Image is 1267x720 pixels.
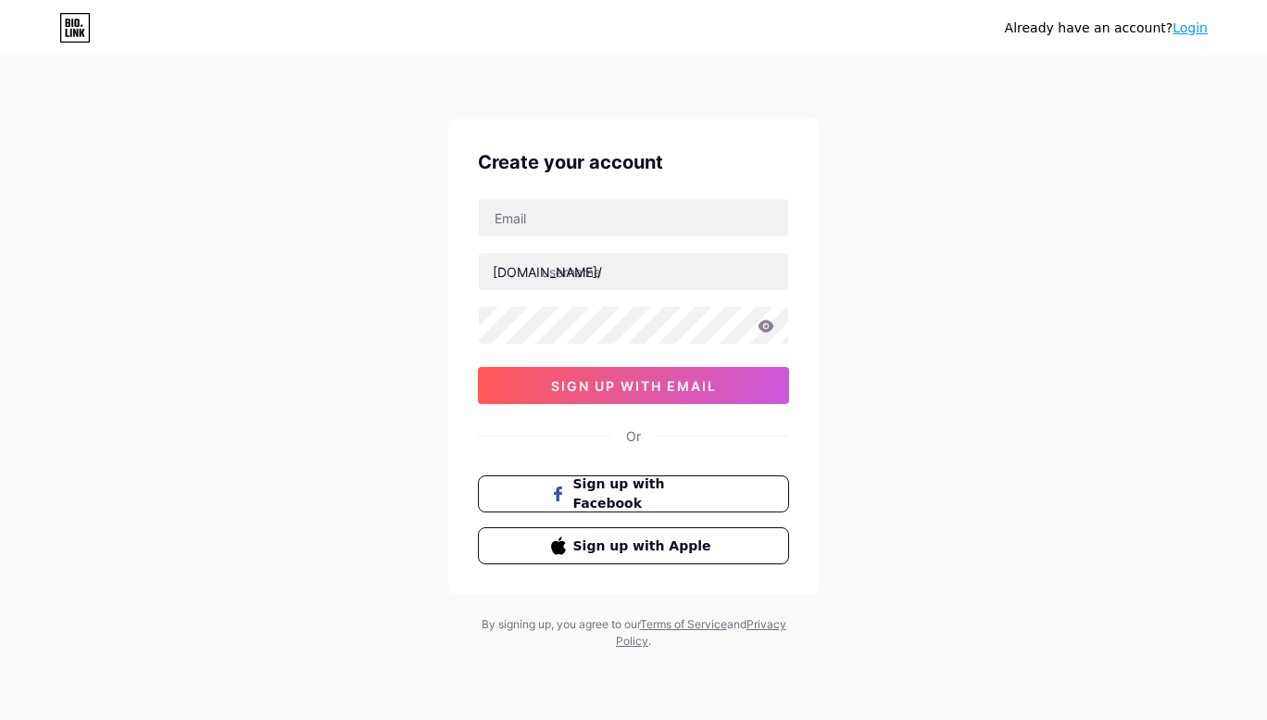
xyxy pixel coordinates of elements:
[478,527,789,564] button: Sign up with Apple
[478,148,789,176] div: Create your account
[626,426,641,446] div: Or
[479,253,788,290] input: username
[551,378,717,394] span: sign up with email
[640,617,727,631] a: Terms of Service
[1173,20,1208,35] a: Login
[476,616,791,650] div: By signing up, you agree to our and .
[478,367,789,404] button: sign up with email
[493,262,602,282] div: [DOMAIN_NAME]/
[479,199,788,236] input: Email
[478,475,789,512] button: Sign up with Facebook
[573,537,717,556] span: Sign up with Apple
[573,474,717,513] span: Sign up with Facebook
[1005,19,1208,38] div: Already have an account?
